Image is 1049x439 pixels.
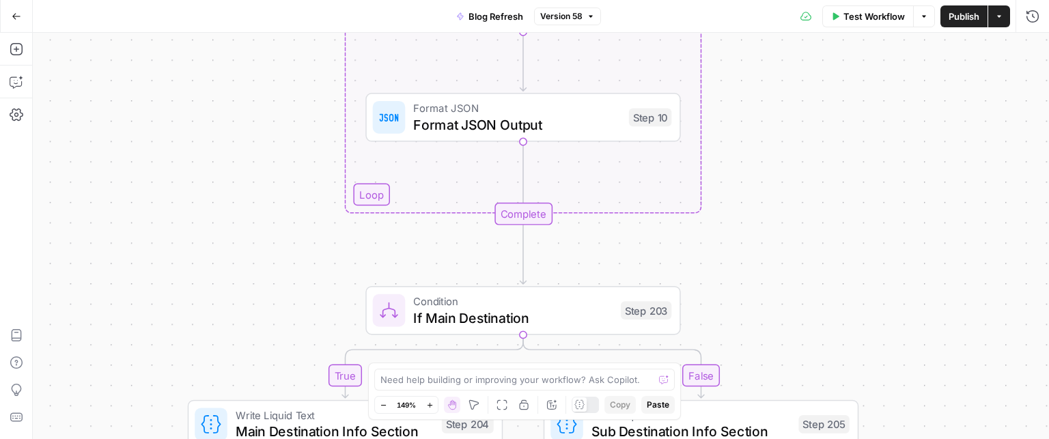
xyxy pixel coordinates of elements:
[365,286,680,335] div: ConditionIf Main DestinationStep 203
[520,31,527,91] g: Edge from step_9 to step_10
[448,5,531,27] button: Blog Refresh
[520,225,527,284] g: Edge from step_6-iteration-end to step_203
[610,399,630,411] span: Copy
[236,407,434,423] span: Write Liquid Text
[413,114,621,134] span: Format JSON Output
[468,10,523,23] span: Blog Refresh
[534,8,601,25] button: Version 58
[413,307,613,328] span: If Main Destination
[494,203,553,225] div: Complete
[940,5,988,27] button: Publish
[365,93,680,141] div: Format JSONFormat JSON OutputStep 10
[647,399,669,411] span: Paste
[442,415,494,434] div: Step 204
[540,10,583,23] span: Version 58
[641,396,675,414] button: Paste
[629,108,672,126] div: Step 10
[843,10,905,23] span: Test Workflow
[822,5,913,27] button: Test Workflow
[591,407,791,423] span: Write Liquid Text
[604,396,636,414] button: Copy
[413,100,621,117] span: Format JSON
[365,203,680,225] div: Complete
[798,415,849,434] div: Step 205
[621,301,671,320] div: Step 203
[413,293,613,309] span: Condition
[397,399,416,410] span: 149%
[523,335,704,398] g: Edge from step_203 to step_205
[949,10,979,23] span: Publish
[342,335,523,398] g: Edge from step_203 to step_204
